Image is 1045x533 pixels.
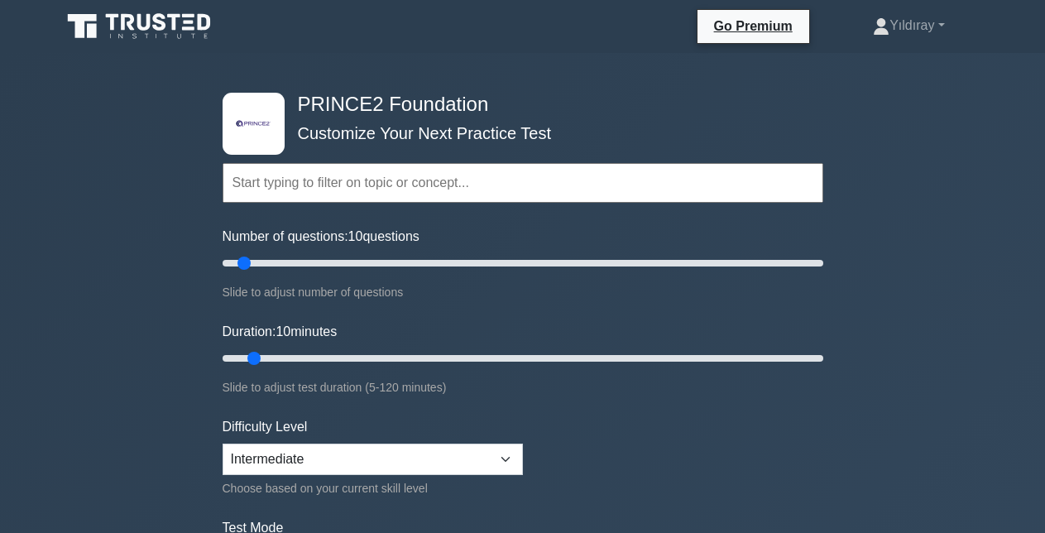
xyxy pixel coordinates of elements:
div: Slide to adjust number of questions [223,282,823,302]
input: Start typing to filter on topic or concept... [223,163,823,203]
span: 10 [276,324,290,339]
div: Choose based on your current skill level [223,478,523,498]
label: Duration: minutes [223,322,338,342]
label: Number of questions: questions [223,227,419,247]
span: 10 [348,229,363,243]
div: Slide to adjust test duration (5-120 minutes) [223,377,823,397]
a: Yıldıray [833,9,984,42]
label: Difficulty Level [223,417,308,437]
a: Go Premium [704,16,803,36]
h4: PRINCE2 Foundation [291,93,742,117]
